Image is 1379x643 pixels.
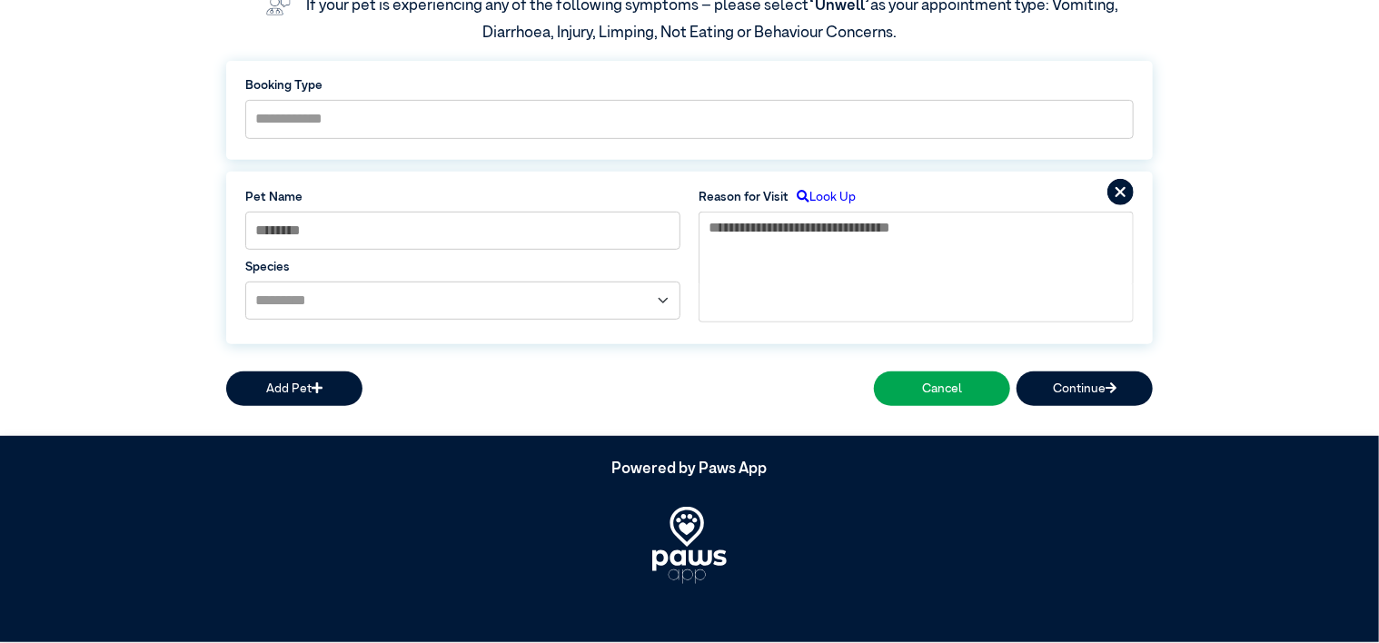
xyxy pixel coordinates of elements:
button: Add Pet [226,371,362,405]
label: Pet Name [245,188,680,206]
button: Continue [1017,371,1153,405]
label: Reason for Visit [699,188,789,206]
label: Look Up [789,188,856,206]
button: Cancel [874,371,1010,405]
img: PawsApp [652,508,727,585]
label: Booking Type [245,76,1134,94]
h5: Powered by Paws App [226,461,1153,480]
label: Species [245,258,680,276]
